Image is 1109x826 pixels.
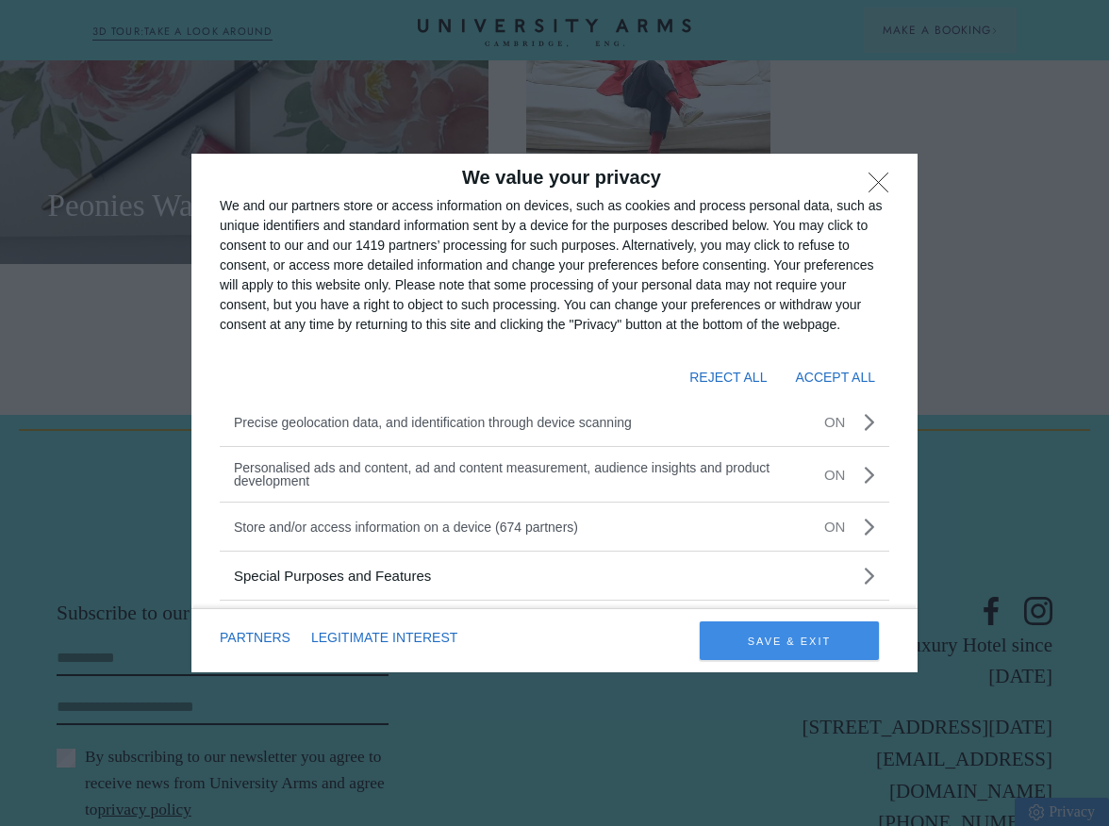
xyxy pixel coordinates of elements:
[234,520,793,534] p: Store and/or access information on a device (674 partners)
[700,621,879,660] button: SAVE & EXIT
[234,412,875,432] button: Precise geolocation data, and identification through device scanning
[234,461,793,487] li: Personalised ads and content, ad and content measurement, audience insights and product development
[234,517,875,537] button: Store and/or access information on a device
[824,468,846,482] li: ON
[795,361,875,393] button: ACCEPT ALL
[220,168,889,187] h2: We value your privacy
[824,520,846,534] p: ON
[220,621,290,653] button: PARTNERS
[869,173,899,203] button: DISAGREE
[234,461,875,487] button: Personalised ads and content, ad and content measurement, audience insights and product development
[234,569,793,583] p: Special Purposes and Features
[689,361,767,393] button: REJECT ALL
[311,621,457,653] button: LEGITIMATE INTEREST
[234,566,875,586] button: Special Purposes and Features
[824,415,846,429] li: ON
[191,154,918,672] div: qc-cmp2-ui
[220,196,889,335] div: We and our partners store or access information on devices, such as cookies and process personal ...
[234,416,793,429] li: Precise geolocation data, and identification through device scanning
